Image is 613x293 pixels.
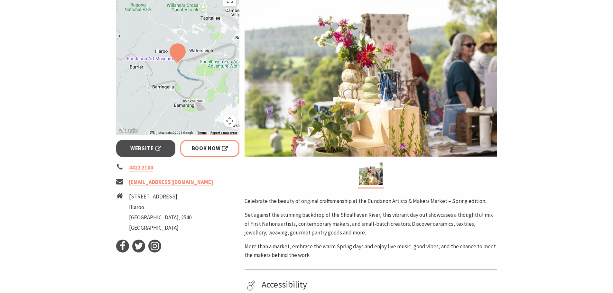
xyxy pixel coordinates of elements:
[223,114,236,127] button: Map camera controls
[130,144,161,153] span: Website
[210,131,237,135] a: Report a map error
[192,144,228,153] span: Book Now
[262,279,495,290] h4: Accessibility
[118,127,139,135] a: Open this area in Google Maps (opens a new window)
[150,131,154,135] button: Keyboard shortcuts
[129,179,213,186] a: [EMAIL_ADDRESS][DOMAIN_NAME]
[180,140,240,157] a: Book Now
[129,224,191,232] li: [GEOGRAPHIC_DATA]
[158,131,193,134] span: Map data ©2025 Google
[129,164,153,171] a: 4422 2100
[129,203,191,212] li: Illaroo
[245,211,497,237] p: Set against the stunning backdrop of the Shoalhaven River, this vibrant day out showcases a thoug...
[116,140,176,157] a: Website
[118,127,139,135] img: Google
[359,162,383,185] img: A seleciton of ceramic goods are placed on a table outdoor with river views behind
[129,192,191,201] li: [STREET_ADDRESS]
[245,242,497,260] p: More than a market, embrace the warm Spring days and enjoy live music, good vibes, and the chance...
[197,131,207,135] a: Terms (opens in new tab)
[129,213,191,222] li: [GEOGRAPHIC_DATA], 2540
[245,197,497,206] p: Celebrate the beauty of original craftsmanship at the Bundanon Artists & Makers Market – Spring e...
